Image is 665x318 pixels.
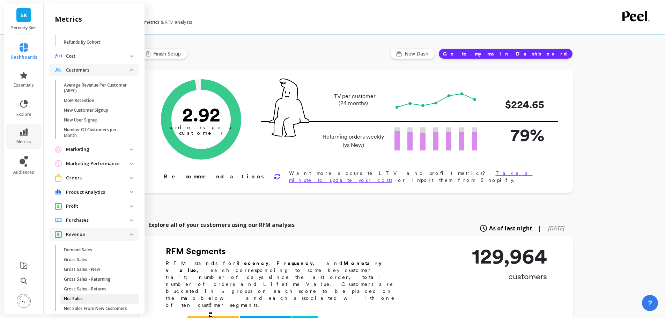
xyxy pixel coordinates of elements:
p: Gross Sales - Returning [64,276,111,282]
tspan: customer [179,130,223,136]
p: LTV per customer (24 months) [321,93,386,107]
img: down caret icon [130,234,133,236]
span: ? [648,298,652,308]
p: Cost [66,53,130,60]
h2: metrics [55,14,82,24]
p: customers [472,271,547,282]
b: Recency [236,260,268,266]
p: 79% [488,122,544,148]
img: navigation item icon [55,160,62,167]
img: navigation item icon [55,189,62,195]
img: navigation item icon [55,231,62,238]
p: Net Sales [64,296,83,302]
img: down caret icon [130,219,133,221]
tspan: orders per [169,124,233,131]
span: explore [16,112,31,117]
p: New User Signup [64,117,98,123]
p: Product Analytics [66,189,130,196]
button: New Dash [390,49,435,59]
b: Frequency [276,260,313,266]
p: Want more accurate LTV and profit metrics? or import them from Shopify. [289,170,551,184]
p: Serenity Kids [11,25,37,31]
p: Revenue [66,231,130,238]
p: MoM Retention [64,98,94,103]
p: Marketing Performance [66,160,130,167]
p: New Customer Signup [64,108,108,113]
p: Explore all of your customers using our RFM analysis [148,221,295,229]
img: down caret icon [130,55,133,57]
p: Marketing [66,146,130,153]
p: Gross Sales [64,257,87,262]
span: dashboards [10,54,37,60]
img: down caret icon [130,205,133,207]
p: Profit [66,203,130,210]
button: Go to my main Dashboard [438,49,573,59]
img: navigation item icon [55,54,62,58]
span: SK [21,11,27,19]
p: Purchases [66,217,130,224]
img: navigation item icon [55,218,62,222]
text: 2.92 [182,103,220,126]
img: down caret icon [130,177,133,179]
button: ? [642,295,658,311]
p: Demand Sales [64,247,92,253]
p: Gross Sales - New [64,267,100,272]
span: essentials [14,82,34,88]
img: down caret icon [130,148,133,150]
p: Number Of Customers per Month [64,127,131,138]
span: Finish Setup [153,50,183,57]
span: New Dash [405,50,430,57]
p: Refunds By Cohort [64,39,101,45]
p: Returning orders weekly (vs New) [321,133,386,149]
h2: RFM Segments [166,246,403,257]
img: profile picture [17,294,31,308]
p: Average Revenue Per Customer (ARPC) [64,82,131,94]
p: 129,964 [472,246,547,267]
img: down caret icon [130,69,133,71]
p: Customers [66,67,130,74]
img: down caret icon [130,163,133,165]
span: [DATE] [548,224,564,232]
p: Net Sales From New Customers [64,306,127,311]
p: Orders [66,175,130,182]
img: pal seatted on line [269,79,309,137]
button: Finish Setup [140,49,187,59]
span: audiences [13,170,34,175]
span: | [538,224,541,232]
p: Recommendations [164,172,265,181]
span: metrics [16,139,31,145]
p: $224.65 [488,97,544,112]
img: navigation item icon [55,68,62,72]
p: Gross Sales - Returns [64,286,106,292]
img: navigation item icon [55,174,62,182]
img: down caret icon [130,191,133,193]
img: navigation item icon [55,202,62,210]
span: As of last night [489,224,532,232]
img: navigation item icon [55,146,62,153]
p: RFM stands for , , and , each corresponding to some key customer trait: number of days since the ... [166,260,403,309]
